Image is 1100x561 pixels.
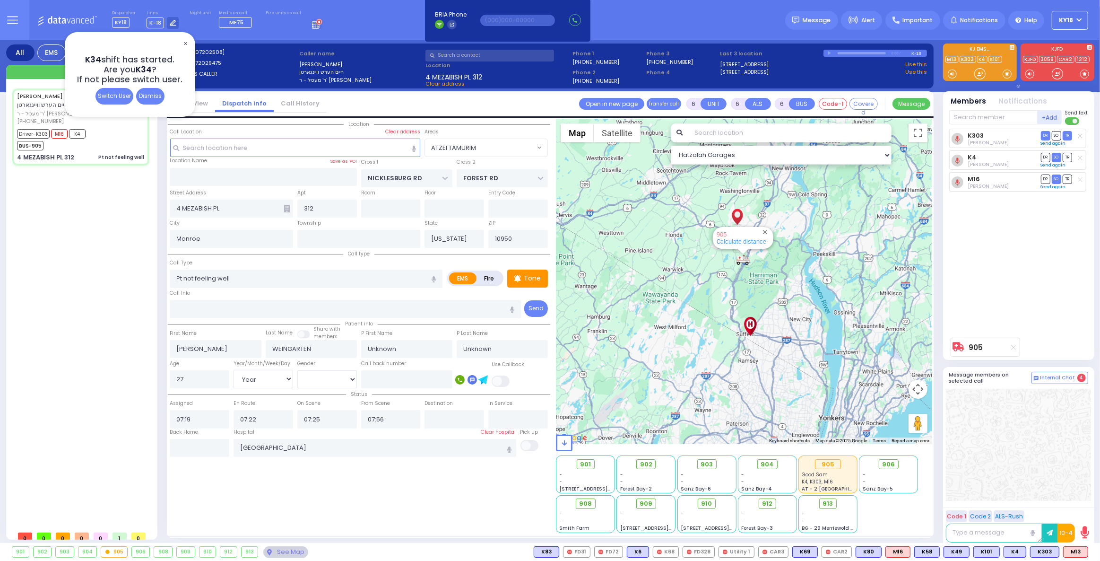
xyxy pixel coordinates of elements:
label: Medic on call [219,10,255,16]
div: BLS [914,546,940,558]
span: 912 [762,499,772,508]
label: [PHONE_NUMBER] [572,58,619,65]
span: K34 [136,64,152,75]
div: FD31 [563,546,590,558]
input: (000)000-00000 [480,15,555,26]
img: comment-alt.png [1034,376,1039,381]
div: 909 [177,547,195,557]
span: - [741,471,744,478]
a: Send again [1041,184,1066,190]
label: Use Callback [492,361,524,368]
span: 906 [882,460,895,469]
span: TR [1063,131,1072,140]
div: BLS [1004,546,1026,558]
span: K34 [85,54,101,65]
button: Code 2 [969,510,992,522]
div: ALS [1063,546,1088,558]
span: Patient info [340,320,378,327]
span: - [560,510,563,517]
span: 910 [702,499,712,508]
label: P Last Name [457,330,488,337]
span: Lazer Schwimmer [968,183,1009,190]
img: Google [558,432,589,444]
span: DR [1041,175,1050,184]
span: Chemy Schaffer [968,139,1009,146]
label: ר' מעכיל - ר' [PERSON_NAME] [299,76,422,84]
button: Toggle fullscreen view [909,123,927,142]
div: K80 [856,546,882,558]
a: [PERSON_NAME] [17,92,63,100]
span: AT - 2 [GEOGRAPHIC_DATA] [802,485,872,492]
label: Call back number [361,360,406,368]
span: 0 [18,533,32,540]
span: K4 [69,129,86,139]
img: red-radio-icon.svg [826,550,831,554]
span: ר' מעכיל - ר' [PERSON_NAME] [17,110,115,118]
div: BLS [973,546,1000,558]
label: Clear hospital [481,429,516,436]
button: Covered [849,98,878,110]
a: Open this area in Google Maps (opens a new window) [558,432,589,444]
span: DR [1041,131,1050,140]
a: [STREET_ADDRESS] [720,68,769,76]
div: 912 [220,547,237,557]
label: Last 3 location [720,50,823,58]
span: 904 [761,460,774,469]
span: Phone 4 [646,69,717,77]
span: 901 [580,460,591,469]
span: Yomi Sofer [968,161,1009,168]
span: - [620,478,623,485]
span: 908 [579,499,592,508]
span: 9172029475 [190,59,221,67]
button: Members [951,96,987,107]
button: Show satellite imagery [594,123,641,142]
label: Location Name [170,157,208,165]
button: +Add [1038,110,1062,124]
label: WIRELESS CALLER [173,70,296,78]
button: UNIT [701,98,727,110]
label: Cross 2 [457,158,476,166]
span: BG - 29 Merriewold S. [802,525,855,532]
label: Hospital [234,429,254,436]
span: ✕ [182,38,189,49]
label: חיים הערש וויינגארטן [299,68,422,76]
span: ATZEI TAMURIM [425,139,534,156]
span: - [620,517,623,525]
div: K6 [627,546,649,558]
span: 913 [823,499,833,508]
span: Clear address [425,80,465,88]
small: Share with [313,325,340,333]
label: Dispatcher [112,10,136,16]
div: 905 [101,547,127,557]
span: Phone 2 [572,69,643,77]
input: Search hospital [234,439,516,457]
label: Cad: [173,48,296,56]
div: 913 [242,547,258,557]
button: ALS-Rush [994,510,1024,522]
a: Call History [274,99,327,108]
div: FD328 [683,546,715,558]
a: Open in new page [579,98,644,110]
a: Send again [1041,140,1066,146]
a: Dispatch info [215,99,274,108]
label: Night unit [190,10,211,16]
div: Pt not feeling well [98,154,144,161]
span: Forest Bay-2 [620,485,652,492]
span: SO [1052,175,1061,184]
img: Logo [37,14,100,26]
div: 901 [12,547,29,557]
span: - [620,510,623,517]
span: [STREET_ADDRESS][PERSON_NAME] [620,525,710,532]
label: State [424,219,438,227]
span: - [681,517,684,525]
div: 4 MEZABISH PL 312 [17,153,74,162]
label: Cross 1 [361,158,378,166]
a: Calculate distance [717,238,766,245]
span: - [863,478,866,485]
input: Search a contact [425,50,554,61]
span: Notifications [960,16,998,25]
label: Street Address [170,189,207,197]
span: - [863,471,866,478]
button: Map camera controls [909,380,927,399]
button: Message [892,98,930,110]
